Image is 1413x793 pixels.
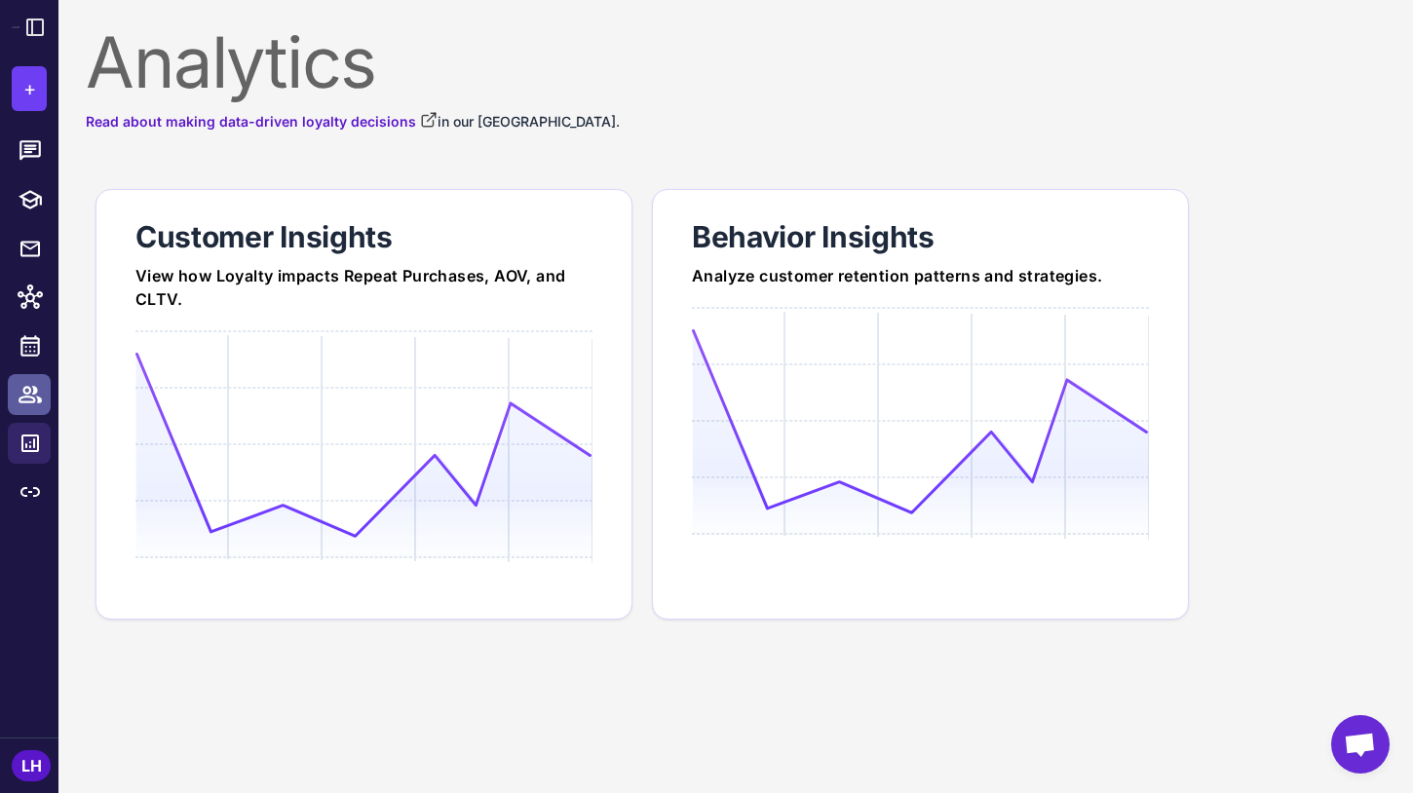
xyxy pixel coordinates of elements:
[692,264,1149,287] div: Analyze customer retention patterns and strategies.
[652,189,1189,620] a: Behavior InsightsAnalyze customer retention patterns and strategies.
[692,217,1149,256] div: Behavior Insights
[1331,715,1390,774] div: Open chat
[23,74,36,103] span: +
[95,189,632,620] a: Customer InsightsView how Loyalty impacts Repeat Purchases, AOV, and CLTV.
[86,27,1386,97] div: Analytics
[438,113,620,130] span: in our [GEOGRAPHIC_DATA].
[12,66,47,111] button: +
[12,750,51,781] div: LH
[135,264,592,311] div: View how Loyalty impacts Repeat Purchases, AOV, and CLTV.
[135,217,592,256] div: Customer Insights
[86,111,438,132] a: Read about making data-driven loyalty decisions
[12,26,19,27] img: Raleon Logo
